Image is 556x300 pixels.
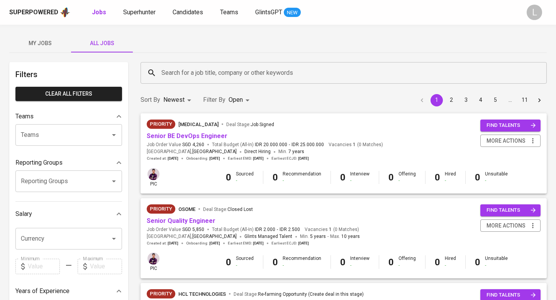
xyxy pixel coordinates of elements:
[289,142,290,148] span: -
[236,255,254,268] div: Sourced
[15,158,63,167] p: Reporting Groups
[60,7,70,18] img: app logo
[147,120,175,128] span: Priority
[398,177,416,184] div: -
[226,122,274,127] span: Deal Stage :
[147,132,227,140] a: Senior BE DevOps Engineer
[480,204,541,216] button: find talents
[226,172,231,183] b: 0
[486,221,525,231] span: more actions
[236,262,254,269] div: -
[15,87,122,101] button: Clear All filters
[398,171,416,184] div: Offering
[147,167,160,187] div: pic
[92,8,106,16] b: Jobs
[310,234,326,239] span: 5 years
[108,130,119,140] button: Open
[220,8,238,16] span: Teams
[236,177,254,184] div: -
[475,94,487,106] button: Go to page 4
[278,149,304,154] span: Min.
[28,259,60,274] input: Value
[15,209,32,219] p: Salary
[203,95,225,104] p: Filter By
[485,255,508,268] div: Unsuitable
[255,226,275,233] span: IDR 2.000
[350,262,370,269] div: -
[123,8,156,16] span: Superhunter
[253,156,264,161] span: [DATE]
[244,149,271,154] span: Direct Hiring
[283,177,321,184] div: -
[388,172,394,183] b: 0
[15,287,69,296] p: Years of Experience
[258,292,364,297] span: Re-farming Opportunity (Create deal in this stage)
[445,94,458,106] button: Go to page 2
[445,262,456,269] div: -
[480,120,541,131] button: find talents
[340,172,346,183] b: 0
[273,257,278,268] b: 0
[283,262,321,269] div: -
[486,121,536,130] span: find talents
[298,156,309,161] span: [DATE]
[298,241,309,246] span: [DATE]
[123,8,157,17] a: Superhunter
[486,291,536,300] span: find talents
[229,93,252,107] div: Open
[280,226,300,233] span: IDR 2.500
[485,171,508,184] div: Unsuitable
[251,122,274,127] span: Job Signed
[271,241,309,246] span: Earliest ECJD :
[398,262,416,269] div: -
[305,226,359,233] span: Vacancies ( 0 Matches )
[147,290,175,298] span: Priority
[292,142,324,148] span: IDR 25.000.000
[173,8,203,16] span: Candidates
[328,226,332,233] span: 1
[244,234,292,239] span: Glints Managed Talent
[147,148,237,156] span: [GEOGRAPHIC_DATA] ,
[192,233,237,241] span: [GEOGRAPHIC_DATA]
[163,95,185,104] p: Newest
[228,156,264,161] span: Earliest EMD :
[226,257,231,268] b: 0
[168,156,178,161] span: [DATE]
[300,234,326,239] span: Min.
[182,142,204,148] span: SGD 4,260
[533,94,546,106] button: Go to next page
[234,292,364,297] span: Deal Stage :
[14,39,66,48] span: My Jobs
[147,168,159,180] img: erwin@glints.com
[15,112,34,121] p: Teams
[236,171,254,184] div: Sourced
[284,9,301,17] span: NEW
[212,226,300,233] span: Total Budget (All-In)
[178,206,195,212] span: Osome
[519,94,531,106] button: Go to page 11
[182,226,204,233] span: SGD 5,850
[192,148,237,156] span: [GEOGRAPHIC_DATA]
[273,172,278,183] b: 0
[15,68,122,81] h6: Filters
[283,255,321,268] div: Recommendation
[15,206,122,222] div: Salary
[431,94,443,106] button: page 1
[475,257,480,268] b: 0
[76,39,128,48] span: All Jobs
[147,253,159,265] img: erwin@glints.com
[212,142,324,148] span: Total Budget (All-In)
[352,142,356,148] span: 1
[229,96,243,103] span: Open
[255,142,287,148] span: IDR 20.000.000
[504,96,516,104] div: …
[340,257,346,268] b: 0
[147,205,175,213] span: Priority
[480,135,541,147] button: more actions
[341,234,360,239] span: 10 years
[388,257,394,268] b: 0
[435,172,440,183] b: 0
[527,5,542,20] div: L
[445,177,456,184] div: -
[15,155,122,170] div: Reporting Groups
